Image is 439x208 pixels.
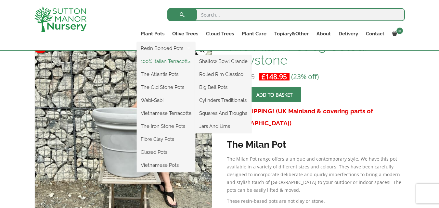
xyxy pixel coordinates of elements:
a: Topiary&Other [270,29,313,38]
a: Wabi-Sabi [137,95,195,105]
a: About [313,29,335,38]
a: 0 [388,29,405,38]
a: 100% Italian Terracotta [137,56,195,66]
a: Jars And Urns [195,121,252,131]
h3: FREE SHIPPING! (UK Mainland & covering parts of [GEOGRAPHIC_DATA]) [227,105,405,129]
a: Cloud Trees [202,29,238,38]
p: The Milan Pot range offers a unique and contemporary style. We have this pot available in a varie... [227,155,405,194]
bdi: 148.95 [262,72,287,81]
a: Rolled Rim Classico [195,69,252,79]
a: Glazed Pots [137,147,195,157]
a: Big Bell Pots [195,82,252,92]
h1: The Milan Pot 65 Colour Greystone [227,40,405,67]
span: (23% off) [291,72,319,81]
a: Vietnamese Pots [137,160,195,170]
a: Fibre Clay Pots [137,134,195,144]
input: Search... [167,8,405,21]
a: Contact [362,29,388,38]
a: The Atlantis Pots [137,69,195,79]
a: Olive Trees [168,29,202,38]
a: The Old Stone Pots [137,82,195,92]
span: £ [262,72,265,81]
a: Cylinders Traditionals [195,95,252,105]
a: The Iron Stone Pots [137,121,195,131]
a: Resin Bonded Pots [137,43,195,53]
a: Plant Pots [137,29,168,38]
span: 0 [396,28,403,34]
a: Squares And Troughs [195,108,252,118]
img: logo [34,6,86,32]
a: Vietnamese Terracotta [137,108,195,118]
button: Add to basket [248,87,301,102]
a: Delivery [335,29,362,38]
p: These resin-based pots are not clay or stone. [227,197,405,205]
a: Shallow Bowl Grande [195,56,252,66]
a: Plant Care [238,29,270,38]
strong: The Milan Pot [227,139,286,150]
